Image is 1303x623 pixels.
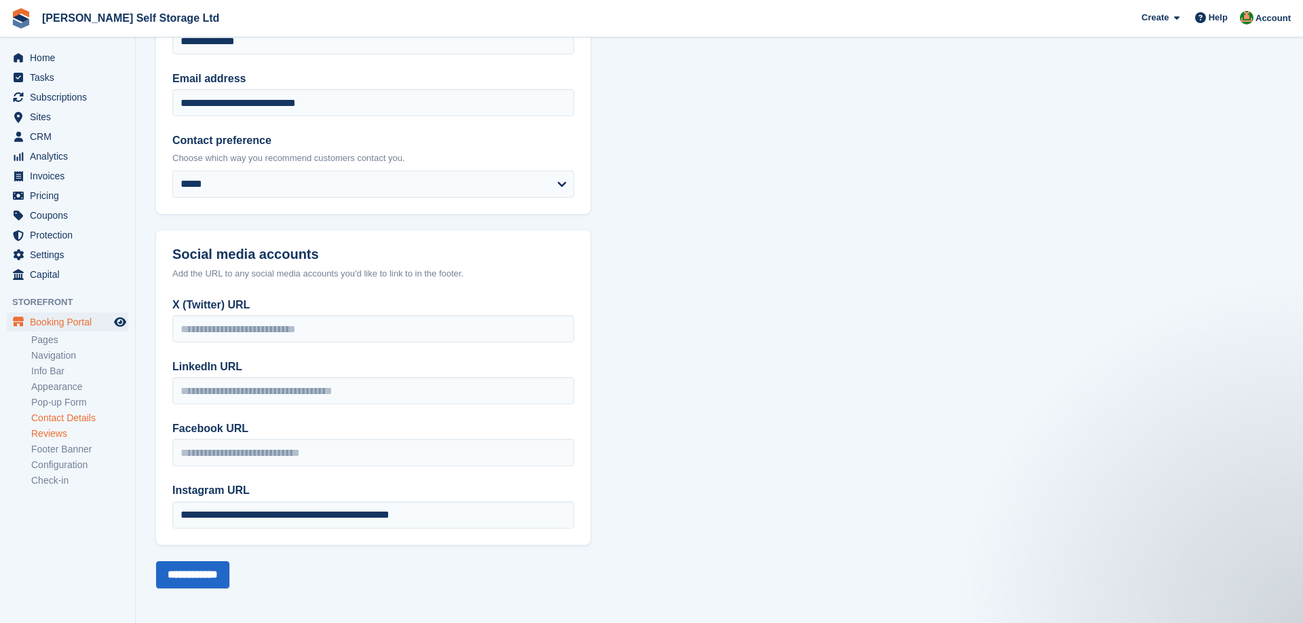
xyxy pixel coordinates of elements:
[30,88,111,107] span: Subscriptions
[7,206,128,225] a: menu
[30,68,111,87] span: Tasks
[7,245,128,264] a: menu
[7,88,128,107] a: menu
[172,359,574,375] label: LinkedIn URL
[31,427,128,440] a: Reviews
[37,7,225,29] a: [PERSON_NAME] Self Storage Ltd
[30,245,111,264] span: Settings
[7,48,128,67] a: menu
[31,474,128,487] a: Check-in
[30,107,111,126] span: Sites
[30,265,111,284] span: Capital
[7,265,128,284] a: menu
[7,127,128,146] a: menu
[172,132,574,149] label: Contact preference
[30,206,111,225] span: Coupons
[1240,11,1253,24] img: Joshua Wild
[7,166,128,185] a: menu
[7,226,128,245] a: menu
[172,71,574,87] label: Email address
[7,147,128,166] a: menu
[7,186,128,205] a: menu
[30,313,111,332] span: Booking Portal
[30,226,111,245] span: Protection
[172,482,574,499] label: Instagram URL
[31,334,128,346] a: Pages
[30,147,111,166] span: Analytics
[172,152,574,165] p: Choose which way you recommend customers contact you.
[172,267,574,281] div: Add the URL to any social media accounts you'd like to link to in the footer.
[172,297,574,313] label: X (Twitter) URL
[31,349,128,362] a: Navigation
[7,107,128,126] a: menu
[31,459,128,471] a: Configuration
[1141,11,1169,24] span: Create
[112,314,128,330] a: Preview store
[1255,12,1291,25] span: Account
[31,365,128,378] a: Info Bar
[7,313,128,332] a: menu
[172,421,574,437] label: Facebook URL
[31,443,128,456] a: Footer Banner
[30,186,111,205] span: Pricing
[1209,11,1228,24] span: Help
[11,8,31,29] img: stora-icon-8386f47178a22dfd0bd8f6a31ec36ba5ce8667c1dd55bd0f319d3a0aa187defe.svg
[30,166,111,185] span: Invoices
[7,68,128,87] a: menu
[31,380,128,393] a: Appearance
[31,412,128,425] a: Contact Details
[172,247,574,262] h2: Social media accounts
[31,396,128,409] a: Pop-up Form
[12,296,135,309] span: Storefront
[30,48,111,67] span: Home
[30,127,111,146] span: CRM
